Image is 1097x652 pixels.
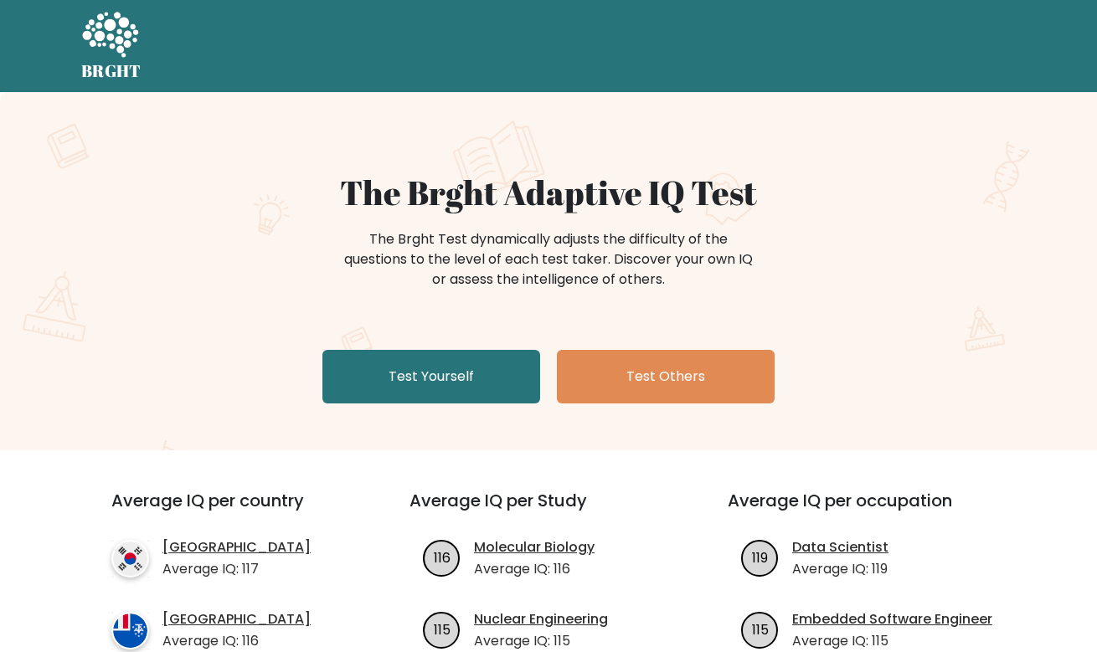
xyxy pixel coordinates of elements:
text: 115 [752,619,769,639]
a: Test Yourself [322,350,540,403]
h3: Average IQ per country [111,490,349,531]
a: Molecular Biology [474,537,595,557]
p: Average IQ: 119 [792,559,888,579]
h5: BRGHT [81,61,142,81]
h3: Average IQ per occupation [728,490,1006,531]
a: Nuclear Engineering [474,609,608,629]
a: Test Others [557,350,775,403]
a: Embedded Software Engineer [792,609,992,629]
a: [GEOGRAPHIC_DATA] [162,609,311,629]
p: Average IQ: 116 [162,631,311,651]
img: country [111,612,149,649]
h1: The Brght Adaptive IQ Test [140,172,957,213]
p: Average IQ: 117 [162,559,311,579]
div: The Brght Test dynamically adjusts the difficulty of the questions to the level of each test take... [339,229,758,290]
h3: Average IQ per Study [409,490,688,531]
img: country [111,540,149,578]
text: 119 [752,547,768,567]
a: Data Scientist [792,537,888,557]
p: Average IQ: 116 [474,559,595,579]
text: 115 [434,619,451,639]
p: Average IQ: 115 [474,631,608,651]
text: 116 [434,547,451,567]
a: BRGHT [81,7,142,85]
a: [GEOGRAPHIC_DATA] [162,537,311,557]
p: Average IQ: 115 [792,631,992,651]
